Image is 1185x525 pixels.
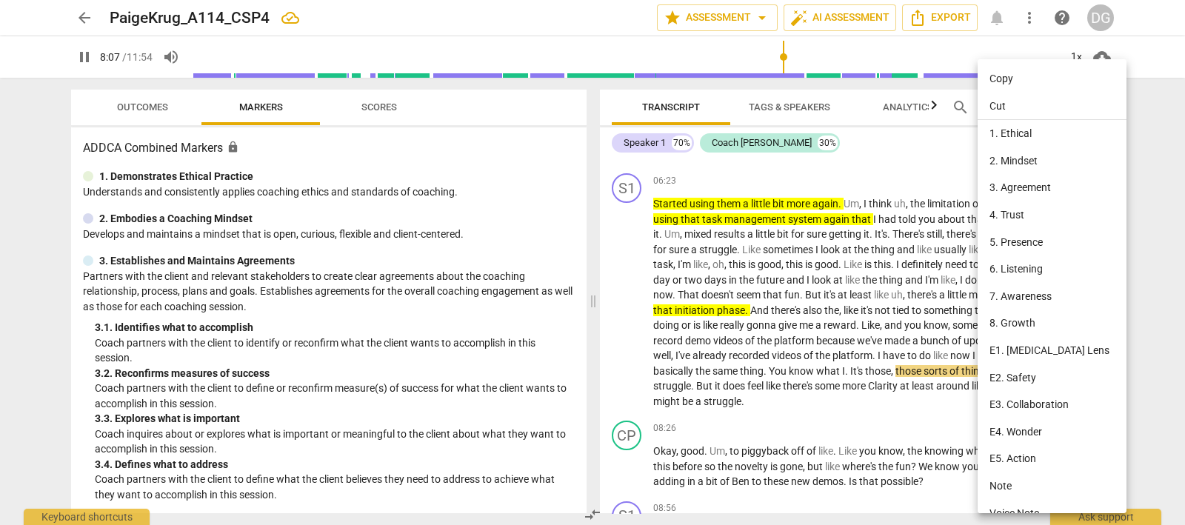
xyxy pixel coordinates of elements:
li: 4. Trust [978,201,1132,229]
li: 1. Ethical [978,120,1132,147]
li: E1. [MEDICAL_DATA] Lens [978,337,1132,364]
li: E4. Wonder [978,418,1132,446]
li: E5. Action [978,445,1132,472]
li: Copy [978,65,1132,93]
li: Note [978,472,1132,500]
li: 2. Mindset [978,147,1132,175]
li: 3. Agreement [978,174,1132,201]
li: Cut [978,93,1132,121]
li: 5. Presence [978,229,1132,256]
li: 8. Growth [978,310,1132,337]
li: E3. Collaboration [978,391,1132,418]
li: 7. Awareness [978,283,1132,310]
li: 6. Listening [978,255,1132,283]
li: E2. Safety [978,364,1132,392]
